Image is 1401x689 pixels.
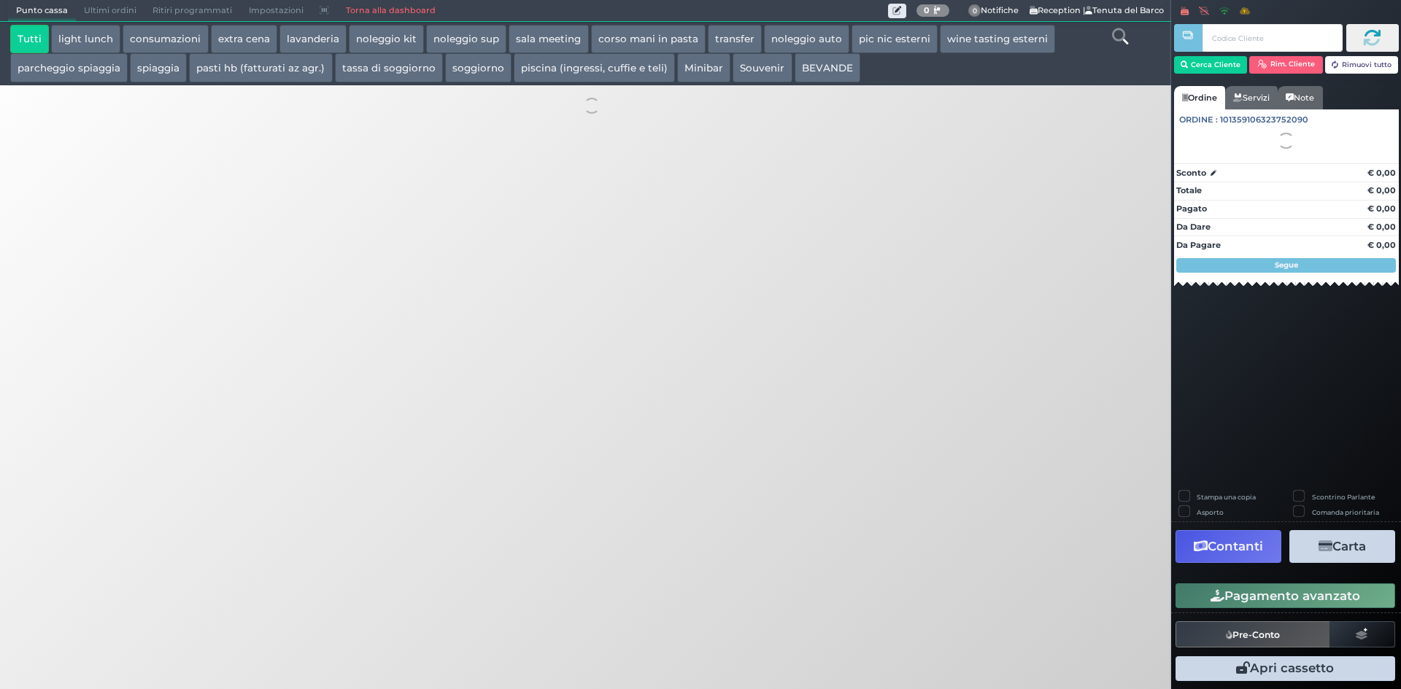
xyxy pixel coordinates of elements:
[1179,114,1218,126] span: Ordine :
[1176,185,1202,195] strong: Totale
[130,53,187,82] button: spiaggia
[211,25,277,54] button: extra cena
[1176,240,1221,250] strong: Da Pagare
[10,53,128,82] button: parcheggio spiaggia
[924,5,930,15] b: 0
[1176,203,1207,214] strong: Pagato
[940,25,1055,54] button: wine tasting esterni
[1289,530,1395,563] button: Carta
[279,25,347,54] button: lavanderia
[445,53,512,82] button: soggiorno
[1312,492,1375,502] label: Scontrino Parlante
[337,1,443,21] a: Torna alla dashboard
[1197,492,1256,502] label: Stampa una copia
[509,25,588,54] button: sala meeting
[1220,114,1308,126] span: 101359106323752090
[10,25,49,54] button: Tutti
[426,25,506,54] button: noleggio sup
[764,25,849,54] button: noleggio auto
[1367,168,1396,178] strong: € 0,00
[1176,583,1395,608] button: Pagamento avanzato
[241,1,312,21] span: Impostazioni
[1176,621,1330,647] button: Pre-Conto
[514,53,675,82] button: piscina (ingressi, cuffie e teli)
[1174,56,1248,74] button: Cerca Cliente
[1249,56,1323,74] button: Rim. Cliente
[1176,530,1281,563] button: Contanti
[76,1,144,21] span: Ultimi ordini
[1367,222,1396,232] strong: € 0,00
[144,1,240,21] span: Ritiri programmati
[708,25,762,54] button: transfer
[968,4,981,17] span: 0
[1176,167,1206,179] strong: Sconto
[1367,203,1396,214] strong: € 0,00
[349,25,424,54] button: noleggio kit
[1367,240,1396,250] strong: € 0,00
[335,53,443,82] button: tassa di soggiorno
[852,25,938,54] button: pic nic esterni
[1325,56,1399,74] button: Rimuovi tutto
[189,53,332,82] button: pasti hb (fatturati az agr.)
[1197,507,1224,517] label: Asporto
[677,53,730,82] button: Minibar
[123,25,208,54] button: consumazioni
[51,25,120,54] button: light lunch
[1275,260,1298,270] strong: Segue
[1278,86,1322,109] a: Note
[591,25,706,54] button: corso mani in pasta
[8,1,76,21] span: Punto cassa
[1312,507,1379,517] label: Comanda prioritaria
[1174,86,1225,109] a: Ordine
[1367,185,1396,195] strong: € 0,00
[1203,24,1342,52] input: Codice Cliente
[1176,656,1395,681] button: Apri cassetto
[733,53,792,82] button: Souvenir
[1176,222,1211,232] strong: Da Dare
[795,53,860,82] button: BEVANDE
[1225,86,1278,109] a: Servizi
